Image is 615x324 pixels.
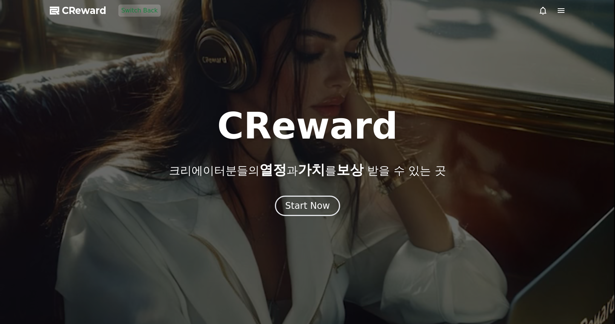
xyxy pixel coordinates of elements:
[285,200,330,212] div: Start Now
[259,162,287,177] span: 열정
[298,162,325,177] span: 가치
[50,5,106,17] a: CReward
[118,5,161,17] button: Switch Back
[217,108,398,144] h1: CReward
[336,162,363,177] span: 보상
[62,5,106,17] span: CReward
[275,203,340,210] a: Start Now
[169,162,446,177] p: 크리에이터분들의 과 를 받을 수 있는 곳
[275,196,340,216] button: Start Now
